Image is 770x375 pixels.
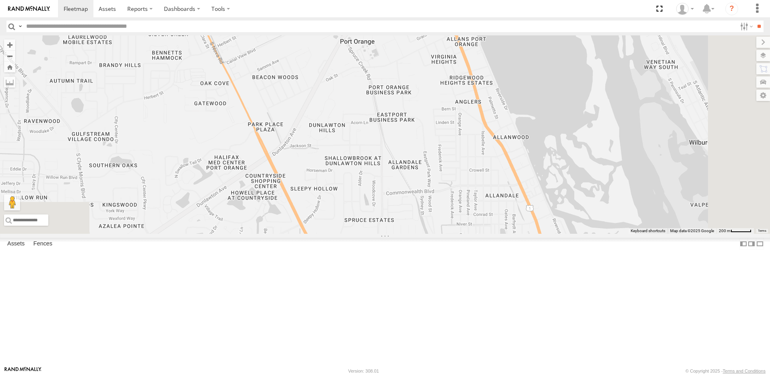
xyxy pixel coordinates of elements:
a: Terms and Conditions [723,369,766,373]
label: Dock Summary Table to the Left [739,238,747,249]
label: Assets [3,238,29,249]
div: Version: 308.01 [348,369,379,373]
button: Drag Pegman onto the map to open Street View [4,194,20,210]
button: Zoom Home [4,62,15,72]
span: Map data ©2025 Google [670,229,714,233]
label: Measure [4,76,15,88]
div: © Copyright 2025 - [685,369,766,373]
img: rand-logo.svg [8,6,50,12]
a: Visit our Website [4,367,41,375]
span: 200 m [719,229,731,233]
button: Zoom in [4,39,15,50]
label: Dock Summary Table to the Right [747,238,756,249]
button: Keyboard shortcuts [631,228,665,234]
button: Zoom out [4,50,15,62]
label: Search Query [17,21,23,32]
label: Map Settings [756,90,770,101]
a: Terms (opens in new tab) [758,229,766,233]
button: Map Scale: 200 m per 48 pixels [716,228,754,234]
div: Thomas Crowe [673,3,697,15]
label: Search Filter Options [737,21,754,32]
i: ? [725,2,738,15]
label: Fences [29,238,56,249]
label: Hide Summary Table [756,238,764,249]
